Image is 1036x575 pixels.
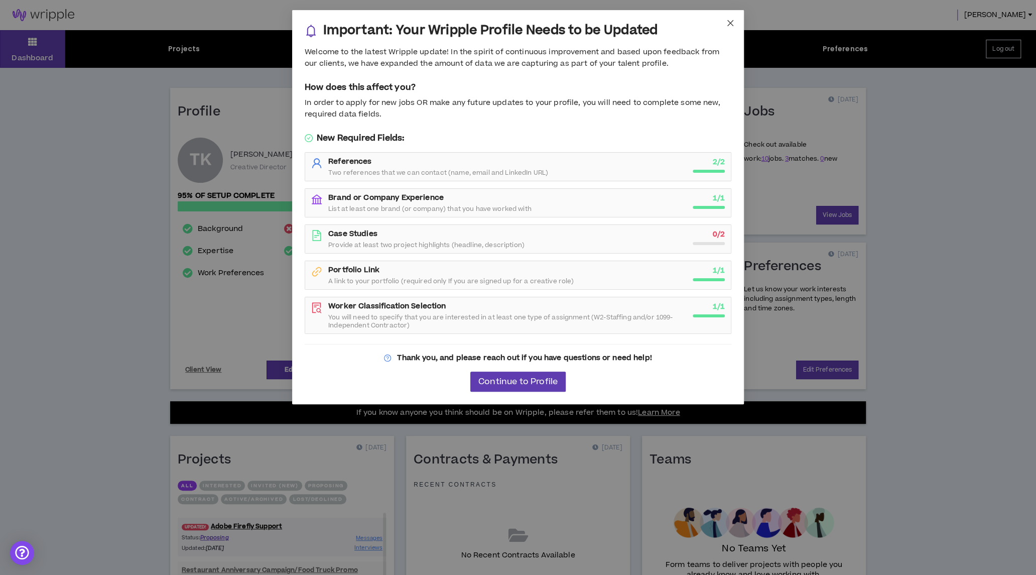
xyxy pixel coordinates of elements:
[470,372,566,392] button: Continue to Profile
[328,313,687,329] span: You will need to specify that you are interested in at least one type of assignment (W2-Staffing ...
[305,25,317,37] span: bell
[305,132,731,144] h5: New Required Fields:
[726,19,734,27] span: close
[10,541,34,565] div: Open Intercom Messenger
[305,134,313,142] span: check-circle
[311,230,322,241] span: file-text
[328,169,548,177] span: Two references that we can contact (name, email and LinkedIn URL)
[305,81,731,93] h5: How does this affect you?
[713,265,725,276] strong: 1 / 1
[717,10,744,37] button: Close
[713,229,725,240] strong: 0 / 2
[328,277,574,285] span: A link to your portfolio (required only If you are signed up for a creative role)
[328,192,444,203] strong: Brand or Company Experience
[328,205,532,213] span: List at least one brand (or company) that you have worked with
[713,193,725,203] strong: 1 / 1
[311,302,322,313] span: file-search
[305,97,731,120] div: In order to apply for new jobs OR make any future updates to your profile, you will need to compl...
[311,266,322,277] span: link
[311,194,322,205] span: bank
[323,23,658,39] h3: Important: Your Wripple Profile Needs to be Updated
[328,241,525,249] span: Provide at least two project highlights (headline, description)
[328,228,377,239] strong: Case Studies
[328,156,371,167] strong: References
[384,355,391,362] span: question-circle
[713,157,725,167] strong: 2 / 2
[328,301,446,311] strong: Worker Classification Selection
[713,301,725,312] strong: 1 / 1
[478,377,558,387] span: Continue to Profile
[311,158,322,169] span: user
[397,353,652,363] strong: Thank you, and please reach out if you have questions or need help!
[305,47,731,69] div: Welcome to the latest Wripple update! In the spirit of continuous improvement and based upon feed...
[328,265,379,275] strong: Portfolio Link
